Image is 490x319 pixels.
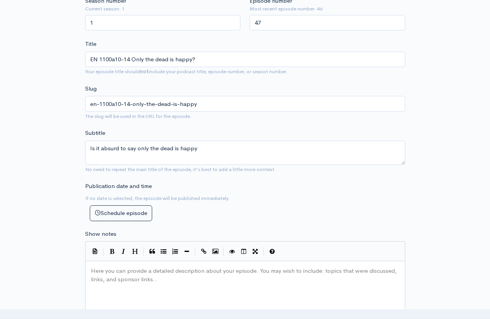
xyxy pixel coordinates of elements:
i: | [195,247,196,256]
label: Subtitle [85,129,105,138]
input: What is the episode's title? [85,52,405,67]
button: Toggle Preview [227,246,238,257]
label: Publication date and time [85,182,152,191]
small: Your episode title should include your podcast title, episode number, or season number. [85,68,288,75]
small: Current season: 1 [85,5,241,13]
i: | [143,247,144,256]
button: Generic List [158,246,169,257]
button: Schedule episode [90,205,152,221]
button: Insert Show Notes Template [89,245,101,257]
input: title-of-episode [85,96,405,112]
i: | [223,247,224,256]
input: Enter episode number [250,15,405,31]
button: Toggle Side by Side [238,246,250,257]
button: Bold [106,246,118,257]
small: Most recent episode number: 46 [250,5,405,13]
button: Numbered List [169,246,181,257]
label: Slug [85,84,97,93]
small: No need to repeat the main title of the episode, it's best to add a little more context. [85,166,276,173]
button: Quote [146,246,158,257]
button: Create Link [198,246,210,257]
button: Insert Horizontal Line [181,246,193,257]
button: Italic [118,246,129,257]
i: | [263,247,264,256]
button: Insert Image [210,246,221,257]
button: Heading [129,246,141,257]
button: Markdown Guide [267,246,278,257]
button: Toggle Fullscreen [250,246,261,257]
label: Show notes [85,230,116,238]
i: | [103,247,104,256]
small: The slug will be used in the URL for the episode. [85,113,191,119]
strong: not [140,68,149,75]
input: Enter season number for this episode [85,15,241,31]
label: Title [85,40,96,49]
small: If no date is selected, the episode will be published immediately. [85,195,230,201]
